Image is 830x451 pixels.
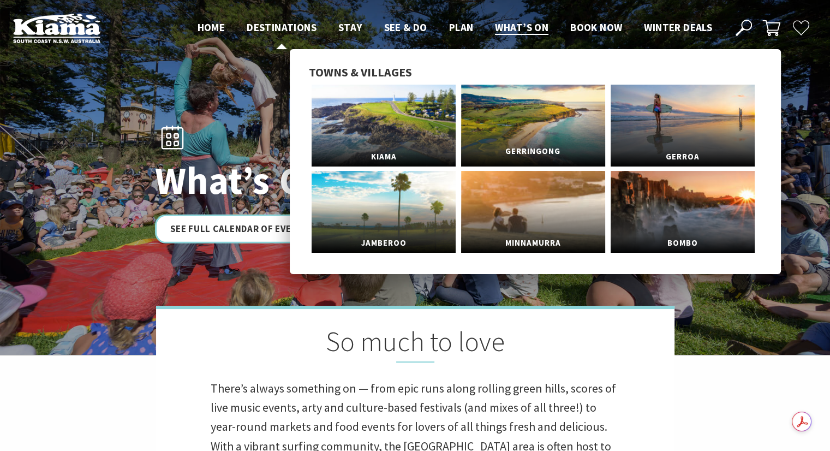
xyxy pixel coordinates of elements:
span: What’s On [495,21,548,34]
span: See & Do [384,21,427,34]
img: Kiama Logo [13,13,100,43]
span: Jamberoo [312,233,456,253]
span: Towns & Villages [309,64,412,80]
span: Winter Deals [644,21,712,34]
span: Gerroa [611,147,755,167]
span: Stay [338,21,362,34]
span: Destinations [247,21,317,34]
span: Gerringong [461,141,605,162]
span: Plan [449,21,474,34]
span: Home [198,21,225,34]
nav: Main Menu [187,19,723,37]
span: Minnamurra [461,233,605,253]
a: See Full Calendar of Events [155,215,333,244]
h1: What’s On [155,159,463,201]
span: Bombo [611,233,755,253]
h2: So much to love [211,325,620,363]
span: Book now [570,21,622,34]
span: Kiama [312,147,456,167]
